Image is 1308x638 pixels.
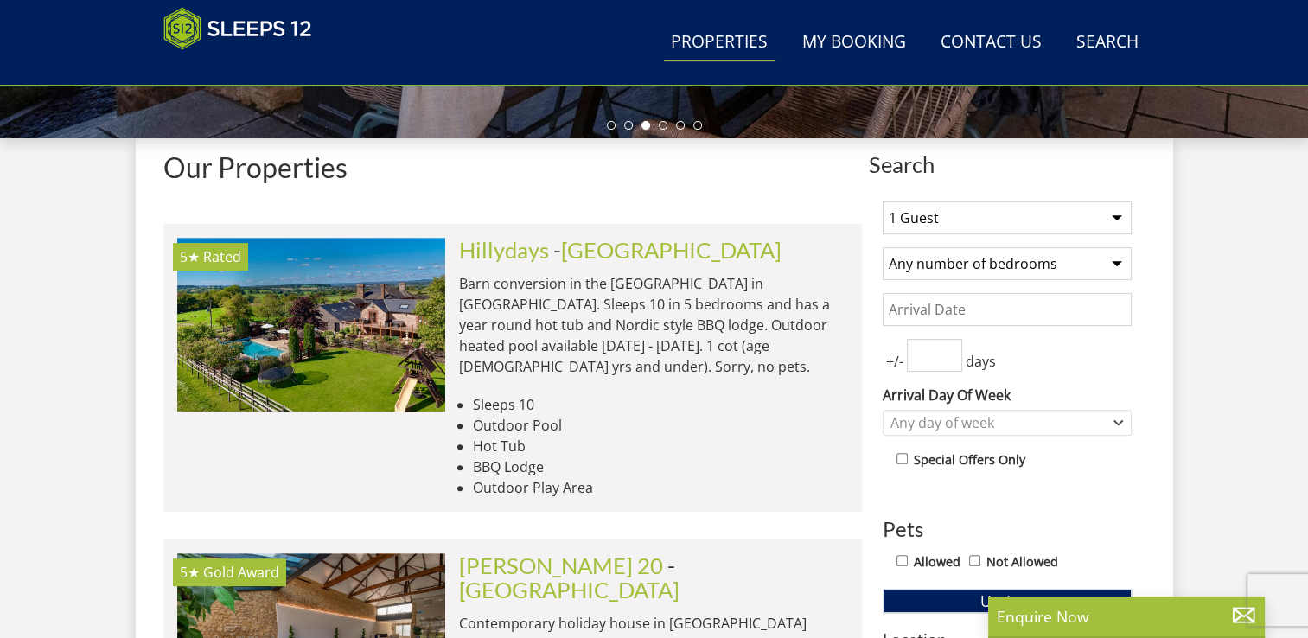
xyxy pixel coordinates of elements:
a: [PERSON_NAME] 20 [459,552,663,578]
a: Hillydays [459,237,549,263]
a: [GEOGRAPHIC_DATA] [561,237,782,263]
img: Sleeps 12 [163,7,312,50]
label: Not Allowed [986,552,1058,571]
span: Hillydays has a 5 star rating under the Quality in Tourism Scheme [180,247,200,266]
a: [GEOGRAPHIC_DATA] [459,577,680,603]
a: Search [1069,23,1145,62]
button: Update [883,589,1132,613]
div: Combobox [883,410,1132,436]
span: - [459,552,680,603]
li: Outdoor Pool [473,415,848,436]
a: Properties [664,23,775,62]
p: Enquire Now [997,605,1256,628]
a: My Booking [795,23,913,62]
span: Churchill 20 has a 5 star rating under the Quality in Tourism Scheme [180,563,200,582]
p: Barn conversion in the [GEOGRAPHIC_DATA] in [GEOGRAPHIC_DATA]. Sleeps 10 in 5 bedrooms and has a ... [459,273,848,377]
span: Rated [203,247,241,266]
div: Any day of week [886,413,1110,432]
span: Churchill 20 has been awarded a Gold Award by Visit England [203,563,279,582]
iframe: Customer reviews powered by Trustpilot [155,61,336,75]
a: 5★ Rated [177,238,445,411]
h3: Pets [883,518,1132,540]
span: Update [980,590,1033,611]
li: Sleeps 10 [473,394,848,415]
li: Hot Tub [473,436,848,456]
li: BBQ Lodge [473,456,848,477]
span: +/- [883,351,907,372]
li: Outdoor Play Area [473,477,848,498]
label: Special Offers Only [914,450,1025,469]
h1: Our Properties [163,152,862,182]
a: Contact Us [934,23,1049,62]
input: Arrival Date [883,293,1132,326]
label: Arrival Day Of Week [883,385,1132,405]
span: Search [869,152,1145,176]
img: hillydays-holiday-home-accommodation-devon-sleeping-10.original.jpg [177,238,445,411]
span: - [553,237,782,263]
span: days [962,351,999,372]
label: Allowed [914,552,960,571]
